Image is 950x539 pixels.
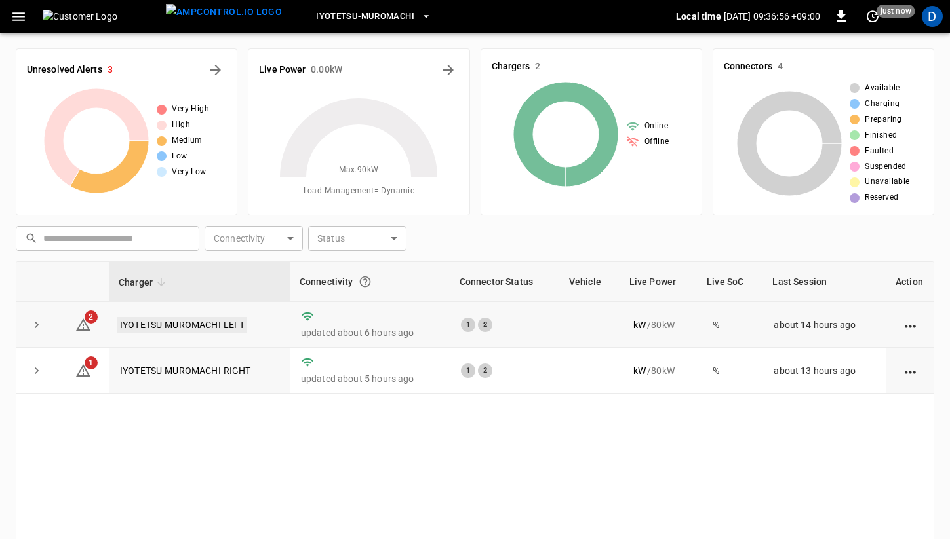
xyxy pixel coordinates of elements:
[316,9,414,24] span: Iyotetsu-Muromachi
[339,164,378,177] span: Max. 90 kW
[535,60,540,74] h6: 2
[166,4,282,20] img: ampcontrol.io logo
[763,302,886,348] td: about 14 hours ago
[27,361,47,381] button: expand row
[85,356,98,369] span: 1
[85,310,98,324] span: 2
[698,262,763,302] th: Live SoC
[461,318,475,332] div: 1
[353,270,377,293] button: Connection between the charger and our software.
[676,10,721,23] p: Local time
[886,262,934,302] th: Action
[27,63,102,77] h6: Unresolved Alerts
[300,270,441,293] div: Connectivity
[865,176,909,189] span: Unavailable
[865,113,902,126] span: Preparing
[724,60,772,74] h6: Connectors
[301,372,440,385] p: updated about 5 hours ago
[865,82,900,95] span: Available
[865,98,900,111] span: Charging
[865,160,907,174] span: Suspended
[763,348,886,394] td: about 13 hours ago
[119,274,170,290] span: Charger
[865,145,894,158] span: Faulted
[644,136,669,149] span: Offline
[560,302,620,348] td: -
[631,318,646,331] p: - kW
[108,63,113,77] h6: 3
[259,63,306,77] h6: Live Power
[301,326,440,339] p: updated about 6 hours ago
[862,6,883,27] button: set refresh interval
[877,5,915,18] span: just now
[631,364,646,377] p: - kW
[644,120,668,133] span: Online
[902,364,919,377] div: action cell options
[117,317,247,333] a: IYOTETSU-MUROMACHI-LEFT
[865,191,898,204] span: Reserved
[172,150,187,163] span: Low
[172,119,190,132] span: High
[560,348,620,394] td: -
[922,6,943,27] div: profile-icon
[724,10,820,23] p: [DATE] 09:36:56 +09:00
[698,302,763,348] td: - %
[311,4,437,29] button: Iyotetsu-Muromachi
[438,60,459,81] button: Energy Overview
[75,318,91,329] a: 2
[461,363,475,378] div: 1
[478,363,492,378] div: 2
[478,318,492,332] div: 2
[450,262,560,302] th: Connector Status
[172,134,202,147] span: Medium
[778,60,783,74] h6: 4
[620,262,698,302] th: Live Power
[492,60,530,74] h6: Chargers
[560,262,620,302] th: Vehicle
[902,318,919,331] div: action cell options
[205,60,226,81] button: All Alerts
[631,364,687,377] div: / 80 kW
[120,365,251,376] a: IYOTETSU-MUROMACHI-RIGHT
[763,262,886,302] th: Last Session
[631,318,687,331] div: / 80 kW
[27,315,47,335] button: expand row
[311,63,342,77] h6: 0.00 kW
[698,348,763,394] td: - %
[172,103,209,116] span: Very High
[75,364,91,375] a: 1
[304,185,415,198] span: Load Management = Dynamic
[865,129,897,142] span: Finished
[43,10,161,23] img: Customer Logo
[172,166,206,179] span: Very Low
